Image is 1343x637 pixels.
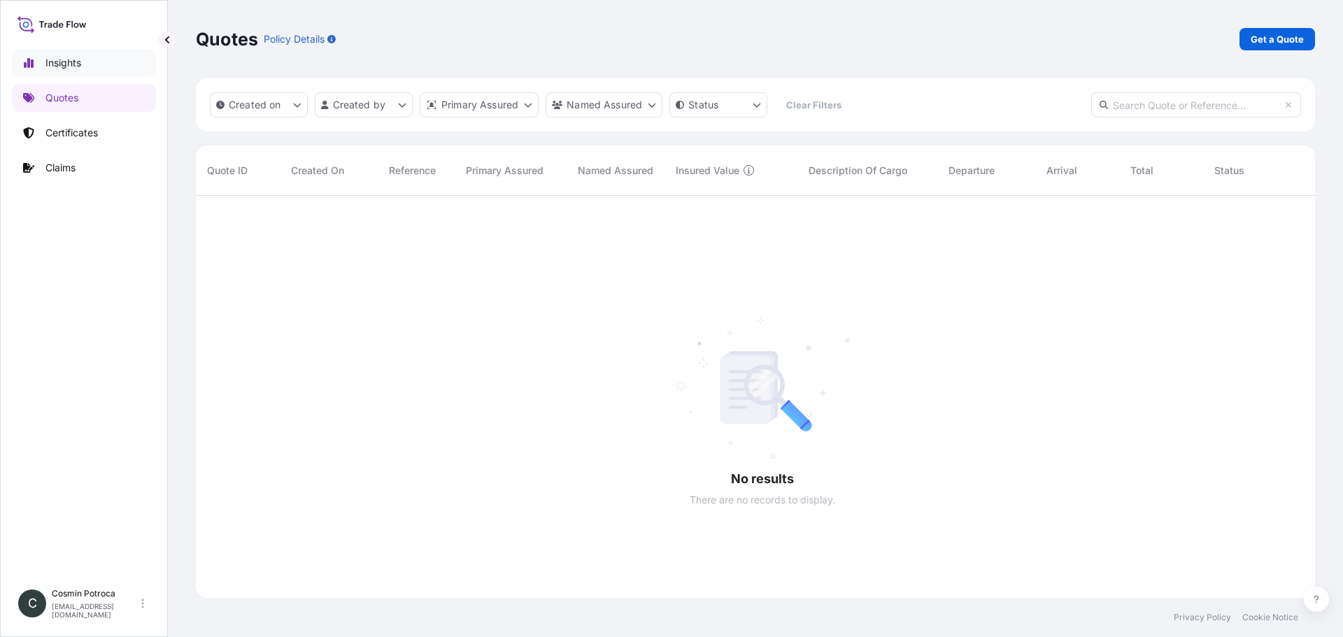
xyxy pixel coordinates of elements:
a: Cookie Notice [1242,612,1298,623]
p: Clear Filters [786,98,841,112]
p: Quotes [45,91,78,105]
span: Departure [948,164,995,178]
p: Certificates [45,126,98,140]
span: C [28,596,37,610]
span: Status [1214,164,1244,178]
p: Insights [45,56,81,70]
p: Created on [229,98,281,112]
p: Get a Quote [1251,32,1304,46]
p: Policy Details [264,32,325,46]
p: Quotes [196,28,258,50]
p: Status [688,98,718,112]
p: Created by [333,98,386,112]
button: certificateStatus Filter options [669,92,767,117]
a: Privacy Policy [1174,612,1231,623]
button: createdBy Filter options [315,92,413,117]
p: Claims [45,161,76,175]
span: Named Assured [578,164,653,178]
p: [EMAIL_ADDRESS][DOMAIN_NAME] [52,602,138,619]
span: Insured Value [676,164,739,178]
p: Named Assured [567,98,642,112]
span: Total [1130,164,1153,178]
span: Quote ID [207,164,248,178]
button: cargoOwner Filter options [546,92,662,117]
p: Cosmin Potroca [52,588,138,599]
span: Arrival [1046,164,1077,178]
button: Clear Filters [774,94,853,116]
input: Search Quote or Reference... [1091,92,1301,117]
p: Primary Assured [441,98,518,112]
a: Quotes [12,84,156,112]
a: Get a Quote [1239,28,1315,50]
a: Claims [12,154,156,182]
a: Insights [12,49,156,77]
span: Description Of Cargo [809,164,907,178]
span: Created On [291,164,344,178]
button: createdOn Filter options [210,92,308,117]
a: Certificates [12,119,156,147]
span: Reference [389,164,436,178]
button: distributor Filter options [420,92,539,117]
span: Primary Assured [466,164,543,178]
